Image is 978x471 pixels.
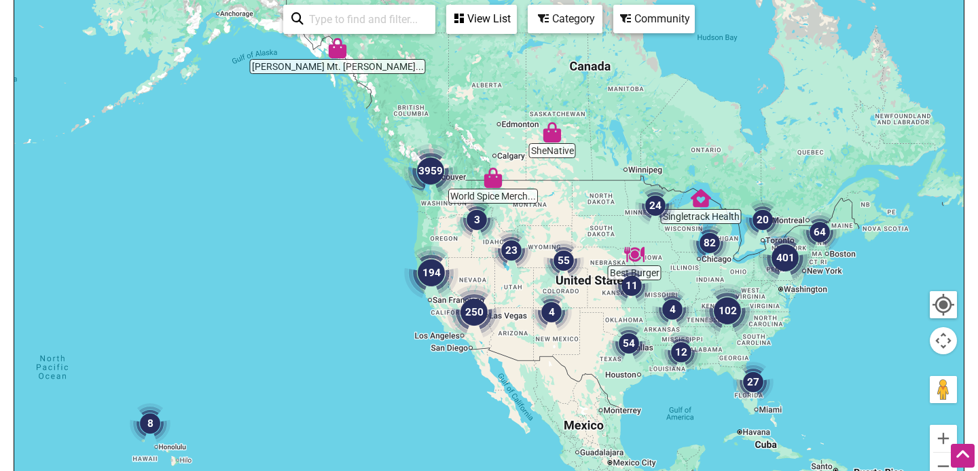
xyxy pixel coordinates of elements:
[930,291,957,318] button: Your Location
[930,327,957,354] button: Map camera controls
[661,332,702,373] div: 12
[130,403,170,444] div: 8
[304,6,427,33] input: Type to find and filter...
[528,5,602,33] div: Filter by category
[799,212,840,252] div: 64
[624,244,645,265] div: Best Burger
[615,6,693,32] div: Community
[930,376,957,403] button: Drag Pegman onto the map to open Street View
[613,5,695,33] div: Filter by Community
[531,292,572,333] div: 4
[447,285,501,339] div: 250
[951,444,975,468] div: Scroll Back to Top
[691,188,711,208] div: Singletrack Health
[283,5,435,34] div: Type to search and filter
[689,223,730,263] div: 82
[491,230,532,271] div: 23
[456,200,497,240] div: 3
[758,231,812,285] div: 401
[483,168,503,188] div: World Spice Merchants
[403,144,458,198] div: 3959
[529,6,601,32] div: Category
[542,122,562,143] div: SheNative
[404,246,458,300] div: 194
[652,289,693,330] div: 4
[930,425,957,452] button: Zoom in
[733,362,774,402] div: 27
[327,38,348,58] div: Tripp's Mt. Juneau Trading Post
[543,240,584,281] div: 55
[635,185,676,226] div: 24
[611,265,652,306] div: 11
[742,200,783,240] div: 20
[446,5,517,34] div: See a list of the visible businesses
[448,6,515,32] div: View List
[700,284,755,338] div: 102
[609,323,649,364] div: 54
